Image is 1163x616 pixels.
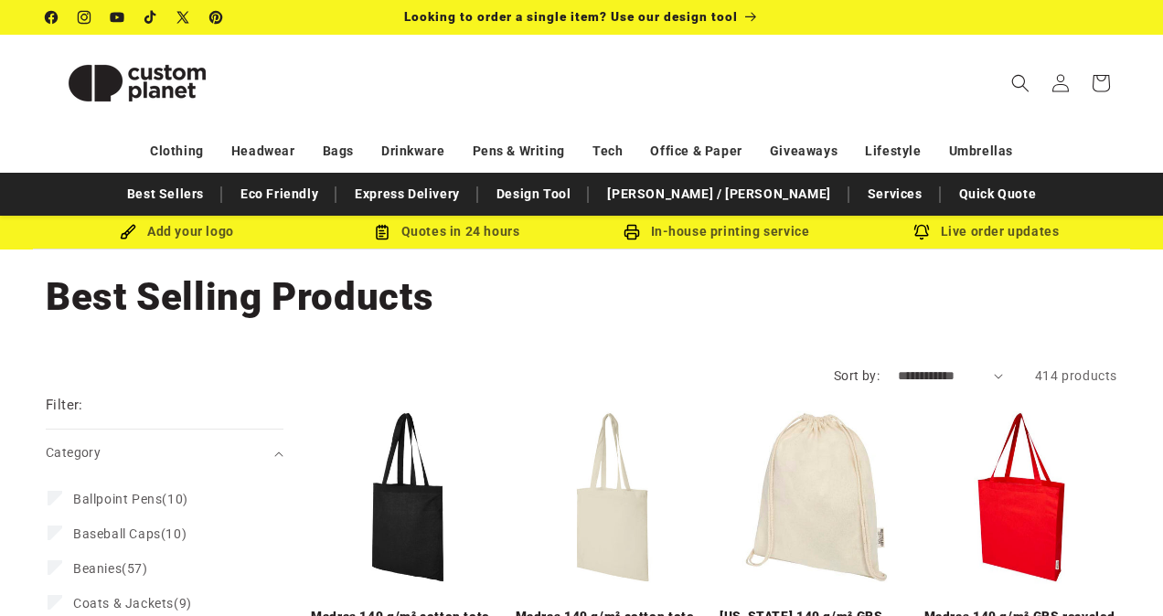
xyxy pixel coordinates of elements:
label: Sort by: [834,368,880,383]
a: Bags [323,135,354,167]
a: Clothing [150,135,204,167]
a: Eco Friendly [231,178,327,210]
a: Umbrellas [949,135,1013,167]
summary: Category (0 selected) [46,430,283,476]
img: Brush Icon [120,224,136,240]
span: Looking to order a single item? Use our design tool [404,9,738,24]
span: Category [46,445,101,460]
span: Ballpoint Pens [73,492,162,506]
a: Pens & Writing [473,135,565,167]
span: (10) [73,526,187,542]
a: Custom Planet [39,35,236,131]
a: Drinkware [381,135,444,167]
a: [PERSON_NAME] / [PERSON_NAME] [598,178,839,210]
a: Best Sellers [118,178,213,210]
a: Services [859,178,932,210]
img: Custom Planet [46,42,229,124]
a: Express Delivery [346,178,469,210]
a: Giveaways [770,135,838,167]
a: Design Tool [487,178,581,210]
span: Beanies [73,561,122,576]
span: Coats & Jackets [73,596,174,611]
span: (9) [73,595,192,611]
span: 414 products [1035,368,1117,383]
div: In-house printing service [581,220,851,243]
div: Quotes in 24 hours [312,220,581,243]
summary: Search [1000,63,1040,103]
span: (57) [73,560,148,577]
h1: Best Selling Products [46,272,1117,322]
img: Order updates [913,224,930,240]
div: Live order updates [851,220,1121,243]
a: Quick Quote [950,178,1046,210]
a: Lifestyle [865,135,921,167]
div: Add your logo [42,220,312,243]
a: Office & Paper [650,135,742,167]
a: Headwear [231,135,295,167]
a: Tech [592,135,623,167]
img: Order Updates Icon [374,224,390,240]
span: (10) [73,491,188,507]
h2: Filter: [46,395,83,416]
span: Baseball Caps [73,526,161,541]
img: In-house printing [624,224,640,240]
